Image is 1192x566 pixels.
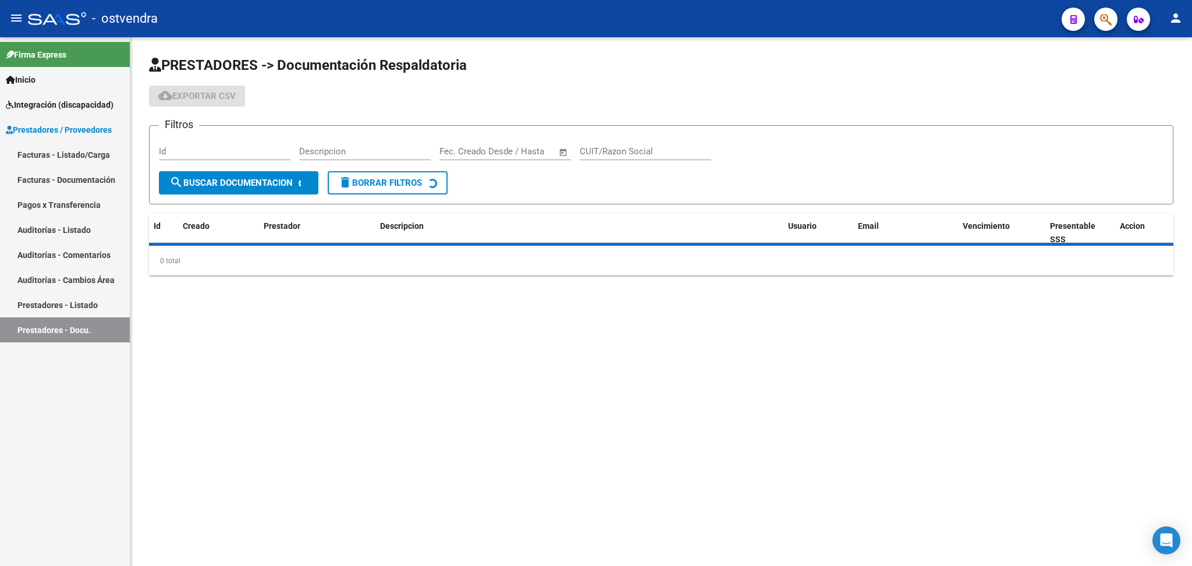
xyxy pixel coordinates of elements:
span: Descripcion [380,221,424,231]
span: PRESTADORES -> Documentación Respaldatoria [149,57,467,73]
span: Prestador [264,221,300,231]
datatable-header-cell: Vencimiento [958,214,1045,252]
datatable-header-cell: Presentable SSS [1045,214,1115,252]
span: Presentable SSS [1050,221,1095,244]
datatable-header-cell: Id [149,214,178,252]
span: Accion [1120,221,1145,231]
span: Exportar CSV [158,91,236,101]
span: Vencimiento [963,221,1010,231]
h3: Filtros [159,116,199,133]
button: Borrar Filtros [328,171,448,194]
mat-icon: search [169,175,183,189]
button: Exportar CSV [149,86,245,107]
datatable-header-cell: Creado [178,214,242,252]
span: Firma Express [6,48,66,61]
datatable-header-cell: Usuario [783,214,853,252]
div: 0 total [149,246,1173,275]
datatable-header-cell: Prestador [259,214,375,252]
span: Buscar Documentacion [169,178,293,188]
mat-icon: delete [338,175,352,189]
mat-icon: menu [9,11,23,25]
span: Borrar Filtros [338,178,422,188]
div: Open Intercom Messenger [1152,526,1180,554]
span: Inicio [6,73,36,86]
datatable-header-cell: Descripcion [375,214,783,252]
span: - ostvendra [92,6,158,31]
input: Fecha fin [497,146,554,157]
mat-icon: cloud_download [158,89,172,102]
datatable-header-cell: Email [853,214,958,252]
span: Id [154,221,161,231]
span: Prestadores / Proveedores [6,123,112,136]
span: Integración (discapacidad) [6,98,113,111]
mat-icon: person [1169,11,1183,25]
button: Buscar Documentacion [159,171,318,194]
span: Email [858,221,879,231]
span: Usuario [788,221,817,231]
span: Creado [183,221,210,231]
button: Open calendar [557,146,570,159]
datatable-header-cell: Accion [1115,214,1173,252]
input: Fecha inicio [439,146,487,157]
